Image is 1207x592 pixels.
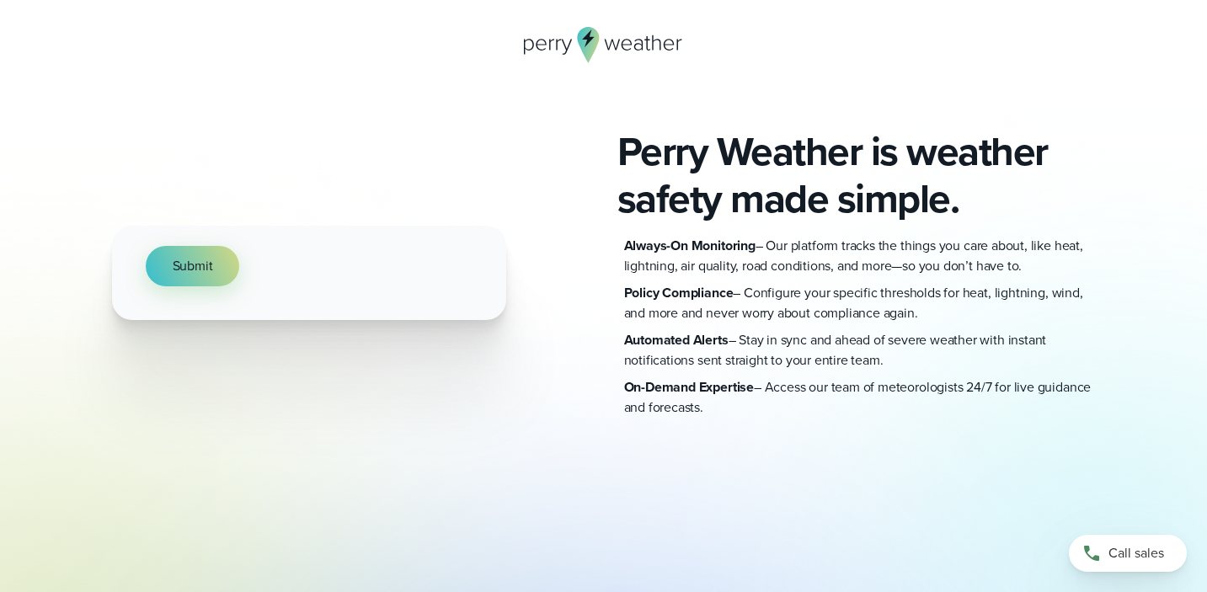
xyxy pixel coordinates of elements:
span: Call sales [1108,543,1164,563]
strong: On-Demand Expertise [624,377,754,397]
p: – Stay in sync and ahead of severe weather with instant notifications sent straight to your entir... [624,330,1096,371]
p: – Our platform tracks the things you care about, like heat, lightning, air quality, road conditio... [624,236,1096,276]
p: – Configure your specific thresholds for heat, lightning, wind, and more and never worry about co... [624,283,1096,323]
p: – Access our team of meteorologists 24/7 for live guidance and forecasts. [624,377,1096,418]
strong: Policy Compliance [624,283,734,302]
h2: Perry Weather is weather safety made simple. [617,128,1096,222]
strong: Automated Alerts [624,330,729,349]
strong: Always-On Monitoring [624,236,756,255]
button: Submit [146,246,240,286]
a: Call sales [1069,535,1187,572]
span: Submit [173,256,213,276]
